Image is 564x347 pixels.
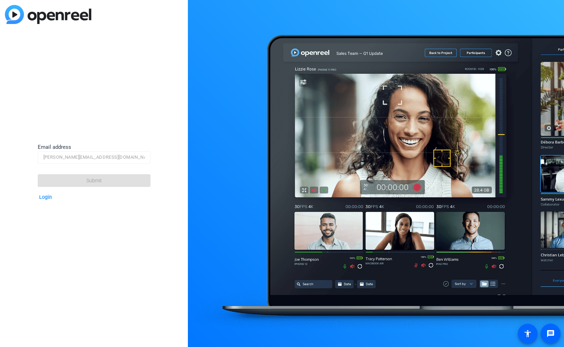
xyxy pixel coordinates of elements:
[5,5,91,24] img: blue-gradient.svg
[546,329,555,338] mat-icon: message
[38,144,71,150] span: Email address
[523,329,532,338] mat-icon: accessibility
[39,194,52,200] a: Login
[43,153,145,162] input: Email address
